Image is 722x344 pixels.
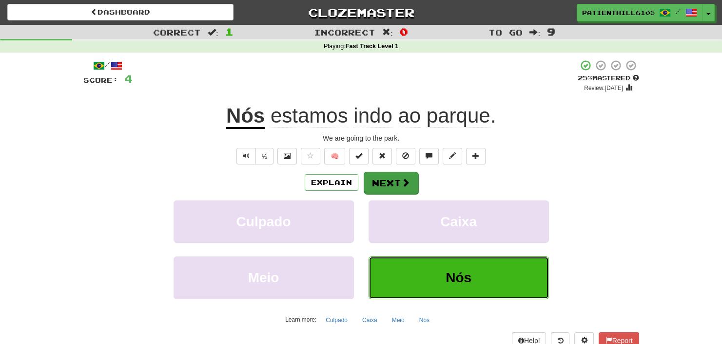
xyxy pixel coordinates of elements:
strong: Fast Track Level 1 [346,43,399,50]
button: Ignore sentence (alt+i) [396,148,415,164]
span: Incorrect [314,27,375,37]
small: Learn more: [285,316,316,323]
button: Show image (alt+x) [277,148,297,164]
button: Next [364,172,418,194]
span: Nós [446,270,471,285]
button: Nós [369,256,549,299]
button: Culpado [320,313,353,327]
button: Meio [387,313,410,327]
span: . [265,104,496,127]
span: : [208,28,218,36]
button: Add to collection (alt+a) [466,148,486,164]
span: 4 [124,72,133,85]
span: estamos [271,104,348,127]
button: Discuss sentence (alt+u) [419,148,439,164]
span: ao [398,104,421,127]
button: Favorite sentence (alt+f) [301,148,320,164]
span: Meio [248,270,279,285]
span: Score: [83,76,118,84]
button: Culpado [174,200,354,243]
div: Mastered [578,74,639,83]
span: Culpado [236,214,291,229]
button: Play sentence audio (ctl+space) [236,148,256,164]
span: 1 [225,26,234,37]
span: : [382,28,393,36]
button: ½ [255,148,274,164]
button: 🧠 [324,148,345,164]
button: Caixa [357,313,383,327]
span: indo [353,104,392,127]
span: PatientHill6105 [582,8,654,17]
button: Set this sentence to 100% Mastered (alt+m) [349,148,369,164]
button: Explain [305,174,358,191]
u: Nós [226,104,265,129]
a: Dashboard [7,4,234,20]
span: 25 % [578,74,592,82]
span: Correct [153,27,201,37]
a: PatientHill6105 / [577,4,702,21]
small: Review: [DATE] [584,85,623,91]
button: Edit sentence (alt+d) [443,148,462,164]
span: parque [427,104,490,127]
span: Caixa [440,214,477,229]
button: Nós [414,313,435,327]
span: To go [488,27,523,37]
button: Meio [174,256,354,299]
div: / [83,59,133,72]
button: Reset to 0% Mastered (alt+r) [372,148,392,164]
div: Text-to-speech controls [234,148,274,164]
button: Caixa [369,200,549,243]
span: 9 [547,26,555,37]
span: 0 [400,26,408,37]
a: Clozemaster [248,4,474,21]
div: We are going to the park. [83,133,639,143]
span: : [529,28,540,36]
span: / [676,8,681,15]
